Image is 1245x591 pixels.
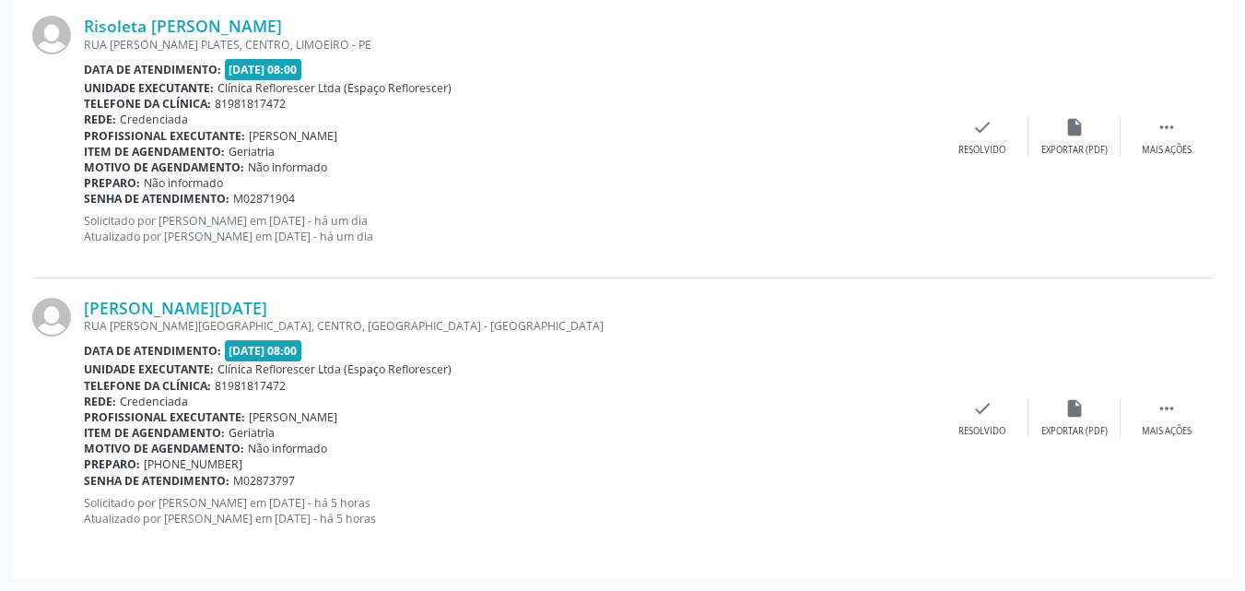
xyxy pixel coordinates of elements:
div: Resolvido [958,425,1005,438]
span: [PERSON_NAME] [249,128,337,144]
b: Item de agendamento: [84,144,225,160]
b: Motivo de agendamento: [84,160,244,175]
span: [PERSON_NAME] [249,409,337,425]
b: Data de atendimento: [84,62,221,77]
span: Geriatria [229,144,275,160]
i:  [1157,117,1177,137]
span: Credenciada [120,112,188,127]
div: Mais ações [1142,144,1192,157]
img: img [32,16,71,54]
p: Solicitado por [PERSON_NAME] em [DATE] - há um dia Atualizado por [PERSON_NAME] em [DATE] - há um... [84,213,936,244]
div: Resolvido [958,144,1005,157]
span: 81981817472 [215,378,286,394]
span: M02873797 [233,473,295,489]
div: RUA [PERSON_NAME] PLATES, CENTRO, LIMOEIRO - PE [84,37,936,53]
i:  [1157,398,1177,419]
b: Preparo: [84,175,140,191]
div: Exportar (PDF) [1041,425,1108,438]
b: Preparo: [84,456,140,472]
i: check [972,117,992,137]
b: Data de atendimento: [84,343,221,359]
div: RUA [PERSON_NAME][GEOGRAPHIC_DATA], CENTRO, [GEOGRAPHIC_DATA] - [GEOGRAPHIC_DATA] [84,318,936,334]
b: Unidade executante: [84,361,214,377]
a: Risoleta [PERSON_NAME] [84,16,282,36]
span: [DATE] 08:00 [225,59,302,80]
span: Geriatria [229,425,275,441]
i: insert_drive_file [1064,117,1085,137]
p: Solicitado por [PERSON_NAME] em [DATE] - há 5 horas Atualizado por [PERSON_NAME] em [DATE] - há 5... [84,495,936,526]
b: Rede: [84,394,116,409]
span: Não informado [248,160,327,175]
b: Motivo de agendamento: [84,441,244,456]
img: img [32,298,71,337]
span: 81981817472 [215,96,286,112]
b: Item de agendamento: [84,425,225,441]
b: Unidade executante: [84,80,214,96]
i: check [972,398,992,419]
b: Telefone da clínica: [84,378,211,394]
b: Telefone da clínica: [84,96,211,112]
i: insert_drive_file [1064,398,1085,419]
b: Profissional executante: [84,128,245,144]
b: Rede: [84,112,116,127]
span: [DATE] 08:00 [225,340,302,361]
span: [PHONE_NUMBER] [144,456,242,472]
b: Profissional executante: [84,409,245,425]
span: Credenciada [120,394,188,409]
b: Senha de atendimento: [84,191,229,207]
a: [PERSON_NAME][DATE] [84,298,267,318]
div: Mais ações [1142,425,1192,438]
div: Exportar (PDF) [1041,144,1108,157]
span: Não informado [248,441,327,456]
span: M02871904 [233,191,295,207]
b: Senha de atendimento: [84,473,229,489]
span: Clínica Reflorescer Ltda (Espaço Reflorescer) [217,80,452,96]
span: Clínica Reflorescer Ltda (Espaço Reflorescer) [217,361,452,377]
span: Não informado [144,175,223,191]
